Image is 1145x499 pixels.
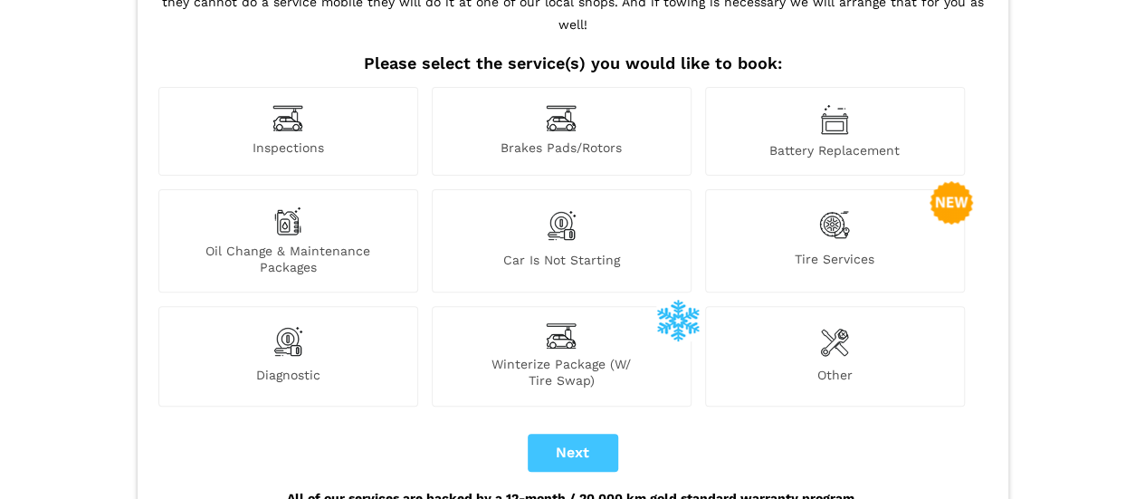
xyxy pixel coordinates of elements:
h2: Please select the service(s) you would like to book: [154,53,992,73]
span: Car is not starting [433,252,691,275]
button: Next [528,434,618,472]
span: Battery Replacement [706,142,964,158]
img: new-badge-2-48.png [930,181,973,225]
span: Diagnostic [159,367,417,389]
span: Brakes Pads/Rotors [433,139,691,158]
span: Inspections [159,139,417,158]
span: Oil Change & Maintenance Packages [159,243,417,275]
span: Tire Services [706,251,964,275]
span: Winterize Package (W/ Tire Swap) [433,356,691,389]
img: winterize-icon_1.png [656,298,700,341]
span: Other [706,367,964,389]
